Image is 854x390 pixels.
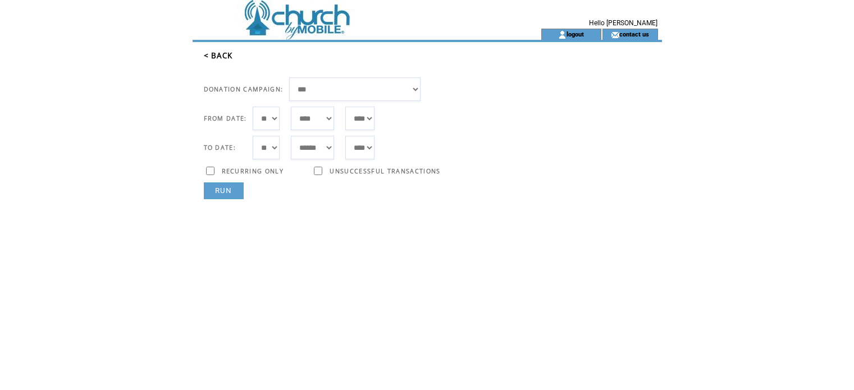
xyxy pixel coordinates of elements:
span: Hello [PERSON_NAME] [589,19,657,27]
span: FROM DATE: [204,114,247,122]
a: logout [567,30,584,38]
img: account_icon.gif [558,30,567,39]
a: < BACK [204,51,233,61]
span: DONATION CAMPAIGN: [204,85,284,93]
span: RECURRING ONLY [222,167,284,175]
a: contact us [619,30,649,38]
span: TO DATE: [204,144,236,152]
a: RUN [204,182,244,199]
span: UNSUCCESSFUL TRANSACTIONS [330,167,440,175]
img: contact_us_icon.gif [611,30,619,39]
